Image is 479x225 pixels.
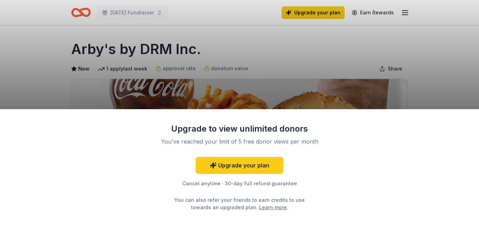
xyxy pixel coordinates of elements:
div: Upgrade to view unlimited donors [148,123,331,134]
div: You can also refer your friends to earn credits to use towards an upgraded plan. . [168,196,311,211]
div: You've reached your limit of 5 free donor views per month [157,137,322,146]
a: Learn more [259,204,287,211]
div: Cancel anytime · 30-day full refund guarantee [148,179,331,188]
a: Upgrade your plan [196,157,283,174]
